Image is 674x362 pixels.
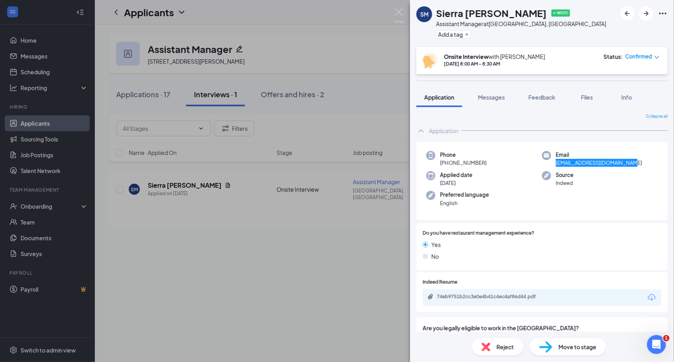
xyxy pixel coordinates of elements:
span: Source [556,171,574,179]
span: Do you have restaurant management experience? [423,230,535,237]
svg: Download [647,293,657,302]
div: with [PERSON_NAME] [444,53,545,60]
svg: ArrowLeftNew [623,9,632,18]
span: Indeed [556,179,574,187]
span: Phone [440,151,487,159]
span: down [654,55,660,60]
b: Onsite Interview [444,53,489,60]
span: Yes [431,240,441,249]
span: English [440,199,489,207]
button: PlusAdd a tag [436,30,471,38]
span: Info [621,94,632,101]
svg: Paperclip [427,294,434,300]
span: ✔ WOTC [552,9,570,17]
span: No [431,252,439,261]
div: 74eb9751b2cc3e0e4b41c4ec4af86d44.pdf [437,294,548,300]
div: [DATE] 8:00 AM - 8:30 AM [444,60,545,67]
button: ArrowLeftNew [620,6,634,21]
div: Status : [604,53,623,60]
span: Files [581,94,593,101]
span: Reject [497,343,514,351]
span: 1 [663,335,670,341]
span: Collapse all [646,113,668,120]
span: Preferred language [440,191,489,199]
div: Application [429,127,458,135]
span: Indeed Resume [423,279,457,286]
div: Assistant Manager at [GEOGRAPHIC_DATA], [GEOGRAPHIC_DATA] [436,20,606,28]
iframe: Intercom live chat [647,335,666,354]
svg: Plus [465,32,469,37]
svg: ArrowRight [642,9,651,18]
svg: Ellipses [658,9,668,18]
span: Applied date [440,171,473,179]
span: Are you legally eligible to work in the [GEOGRAPHIC_DATA]? [423,324,661,332]
div: SM [420,10,429,18]
button: ArrowRight [639,6,653,21]
span: Move to stage [559,343,597,351]
span: Feedback [529,94,555,101]
span: Application [424,94,454,101]
span: [PHONE_NUMBER] [440,159,487,167]
span: Email [556,151,642,159]
span: [DATE] [440,179,473,187]
h1: Sierra [PERSON_NAME] [436,6,547,20]
svg: ChevronUp [416,126,426,136]
span: [EMAIL_ADDRESS][DOMAIN_NAME] [556,159,642,167]
span: Confirmed [625,53,652,60]
span: Messages [478,94,505,101]
a: Paperclip74eb9751b2cc3e0e4b41c4ec4af86d44.pdf [427,294,555,301]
